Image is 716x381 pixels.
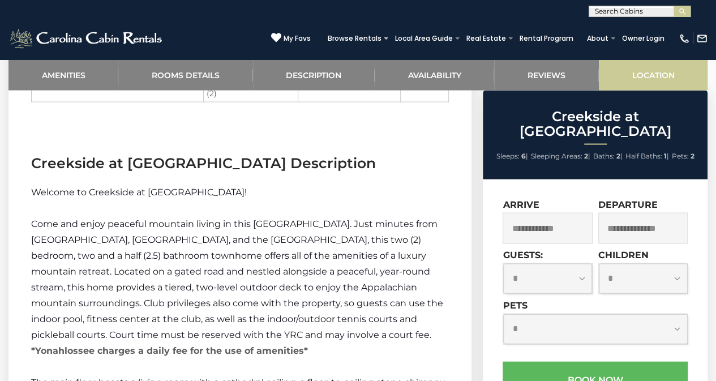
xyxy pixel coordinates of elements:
[271,32,311,44] a: My Favs
[593,149,623,164] li: |
[375,59,494,91] a: Availability
[531,149,590,164] li: |
[31,187,247,198] span: Welcome to Creekside at [GEOGRAPHIC_DATA]!
[31,345,308,356] strong: *Yonahlossee charges a daily fee for the use of amenities*
[496,149,528,164] li: |
[8,27,165,50] img: White-1-2.png
[503,199,539,210] label: Arrive
[593,152,615,160] span: Baths:
[616,152,620,160] strong: 2
[284,33,311,44] span: My Favs
[494,59,598,91] a: Reviews
[503,300,527,311] label: Pets
[581,31,614,46] a: About
[521,152,526,160] strong: 6
[598,250,649,260] label: Children
[598,199,658,210] label: Departure
[672,152,689,160] span: Pets:
[461,31,512,46] a: Real Estate
[625,152,662,160] span: Half Baths:
[322,31,387,46] a: Browse Rentals
[503,250,542,260] label: Guests:
[31,153,449,173] h3: Creekside at [GEOGRAPHIC_DATA] Description
[625,149,669,164] li: |
[8,59,118,91] a: Amenities
[118,59,252,91] a: Rooms Details
[514,31,579,46] a: Rental Program
[696,33,708,44] img: mail-regular-white.png
[616,31,670,46] a: Owner Login
[496,152,520,160] span: Sleeps:
[389,31,458,46] a: Local Area Guide
[599,59,708,91] a: Location
[31,219,443,340] span: Come and enjoy peaceful mountain living in this [GEOGRAPHIC_DATA]. Just minutes from [GEOGRAPHIC_...
[531,152,582,160] span: Sleeping Areas:
[664,152,667,160] strong: 1
[253,59,375,91] a: Description
[691,152,694,160] strong: 2
[486,109,705,139] h2: Creekside at [GEOGRAPHIC_DATA]
[584,152,588,160] strong: 2
[679,33,690,44] img: phone-regular-white.png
